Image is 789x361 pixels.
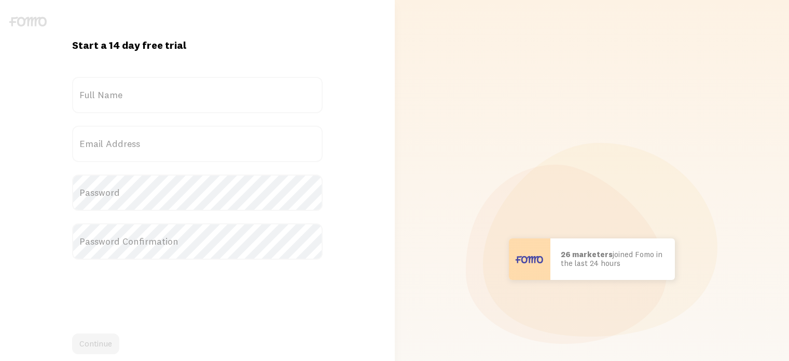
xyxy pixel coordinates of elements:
label: Password [72,175,323,211]
h1: Start a 14 day free trial [72,38,323,52]
label: Password Confirmation [72,223,323,260]
label: Full Name [72,77,323,113]
b: 26 marketers [561,249,613,259]
p: joined Fomo in the last 24 hours [561,250,665,268]
label: Email Address [72,126,323,162]
iframe: reCAPTCHA [72,272,230,313]
img: User avatar [509,238,550,280]
img: fomo-logo-gray-b99e0e8ada9f9040e2984d0d95b3b12da0074ffd48d1e5cb62ac37fc77b0b268.svg [9,17,47,26]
